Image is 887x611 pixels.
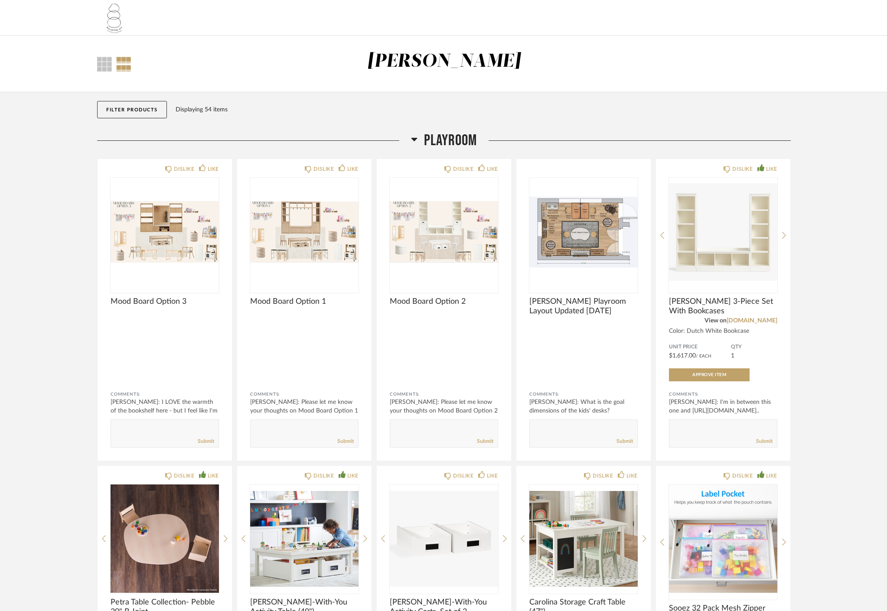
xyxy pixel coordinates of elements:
div: LIKE [208,471,219,480]
span: [PERSON_NAME] 3-Piece Set With Bookcases [669,297,777,316]
span: QTY [731,344,777,351]
img: 901b399f-4d93-45e2-86f3-1fc8cec92181.png [97,0,132,35]
img: undefined [529,178,638,286]
div: Comments: [111,390,219,399]
div: [PERSON_NAME]: I LOVE the warmth of the bookshelf here - but I feel like I'm t... [111,398,219,424]
div: DISLIKE [174,165,194,173]
div: 0 [669,484,777,593]
div: DISLIKE [313,471,334,480]
span: $1,617.00 [669,353,696,359]
div: LIKE [347,471,359,480]
div: DISLIKE [453,165,473,173]
img: undefined [250,178,359,286]
a: [DOMAIN_NAME] [727,318,777,324]
span: Mood Board Option 1 [250,297,359,306]
a: Submit [198,438,214,445]
div: LIKE [487,165,498,173]
span: View on [704,318,727,324]
div: 0 [111,178,219,286]
span: Unit Price [669,344,731,351]
span: Mood Board Option 3 [111,297,219,306]
div: Comments: [669,390,777,399]
img: undefined [669,178,777,286]
div: Color: Dutch White Bookcase [669,328,777,335]
div: LIKE [487,471,498,480]
span: Mood Board Option 2 [390,297,498,306]
div: Comments: [529,390,638,399]
div: DISLIKE [593,471,613,480]
a: Submit [616,438,633,445]
div: [PERSON_NAME]: I'm in between this one and [URL][DOMAIN_NAME].. [669,398,777,415]
div: LIKE [208,165,219,173]
div: 0 [250,178,359,286]
a: Submit [756,438,773,445]
div: [PERSON_NAME]: Please let me know your thoughts on Mood Board Option 2 [390,398,498,415]
span: 1 [731,353,734,359]
a: Submit [337,438,354,445]
img: undefined [390,484,498,593]
img: undefined [390,178,498,286]
span: / Each [696,354,711,358]
div: 0 [669,178,777,286]
div: LIKE [766,471,777,480]
div: DISLIKE [453,471,473,480]
button: Filter Products [97,101,167,118]
img: undefined [111,484,219,593]
div: DISLIKE [732,471,753,480]
div: DISLIKE [313,165,334,173]
button: Approve Item [669,368,750,381]
span: Playroom [424,131,477,150]
div: 0 [390,178,498,286]
div: [PERSON_NAME]: What is the goal dimensions of the kids' desks? [529,398,638,415]
div: LIKE [347,165,359,173]
div: [PERSON_NAME] [367,52,521,71]
img: undefined [529,484,638,593]
img: undefined [669,484,777,593]
span: [PERSON_NAME] Playroom Layout Updated [DATE] [529,297,638,316]
img: undefined [250,484,359,593]
a: Submit [477,438,493,445]
span: Approve Item [692,373,726,377]
div: LIKE [626,471,638,480]
div: 0 [529,178,638,286]
div: DISLIKE [732,165,753,173]
div: Displaying 54 items [176,105,787,114]
div: DISLIKE [174,471,194,480]
img: undefined [111,178,219,286]
div: Comments: [390,390,498,399]
div: Comments: [250,390,359,399]
div: [PERSON_NAME]: Please let me know your thoughts on Mood Board Option 1 [250,398,359,415]
div: LIKE [766,165,777,173]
